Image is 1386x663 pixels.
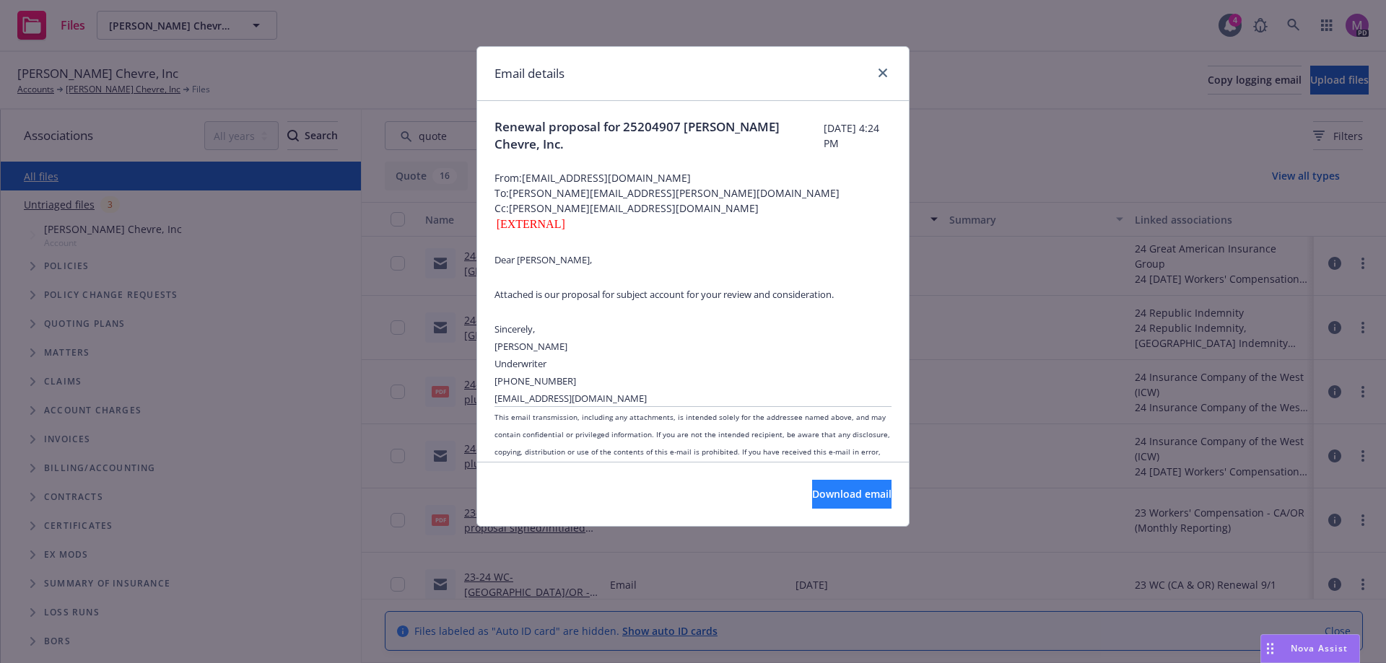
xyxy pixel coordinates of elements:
font: Dear [PERSON_NAME], Attached is our proposal for subject account for your review and consideratio... [494,253,834,405]
span: From: [EMAIL_ADDRESS][DOMAIN_NAME] [494,170,892,185]
span: [DATE] 4:24 PM [824,120,892,151]
font: This email transmission, including any attachments, is intended solely for the addressee named ab... [494,412,890,474]
span: Nova Assist [1291,642,1348,654]
div: Drag to move [1261,635,1279,662]
span: Download email [812,487,892,501]
div: [EXTERNAL] [494,216,892,233]
h1: Email details [494,64,565,83]
span: Cc: [PERSON_NAME][EMAIL_ADDRESS][DOMAIN_NAME] [494,201,892,216]
span: To: [PERSON_NAME][EMAIL_ADDRESS][PERSON_NAME][DOMAIN_NAME] [494,185,892,201]
span: Renewal proposal for 25204907 [PERSON_NAME] Chevre, Inc. [494,118,824,153]
button: Nova Assist [1260,634,1360,663]
button: Download email [812,480,892,509]
a: close [874,64,892,82]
